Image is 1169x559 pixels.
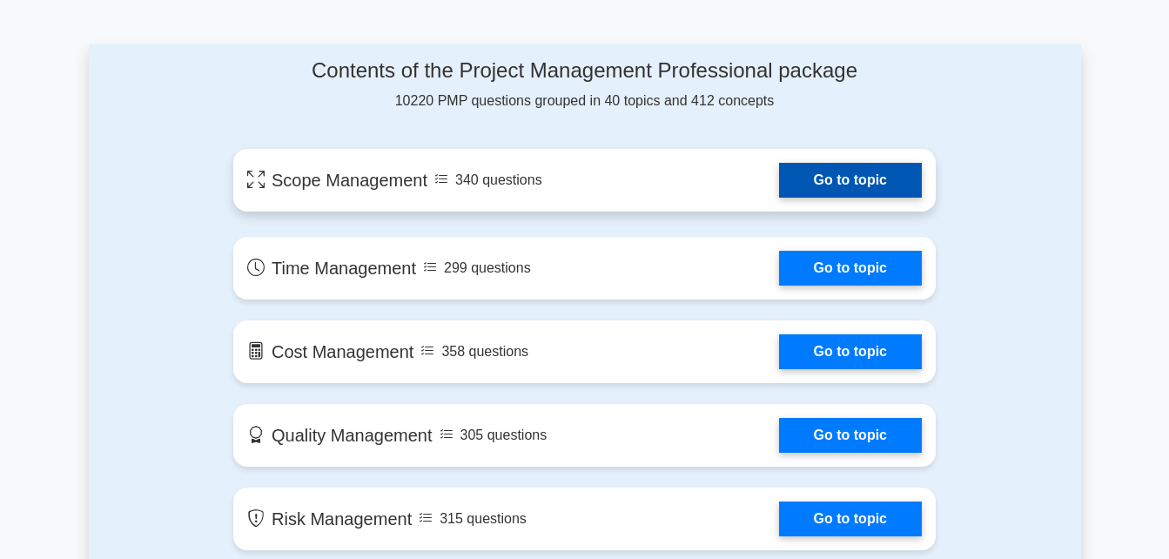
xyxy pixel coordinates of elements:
[779,334,922,369] a: Go to topic
[779,418,922,453] a: Go to topic
[233,58,936,111] div: 10220 PMP questions grouped in 40 topics and 412 concepts
[779,251,922,286] a: Go to topic
[779,163,922,198] a: Go to topic
[779,502,922,536] a: Go to topic
[233,58,936,84] h4: Contents of the Project Management Professional package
